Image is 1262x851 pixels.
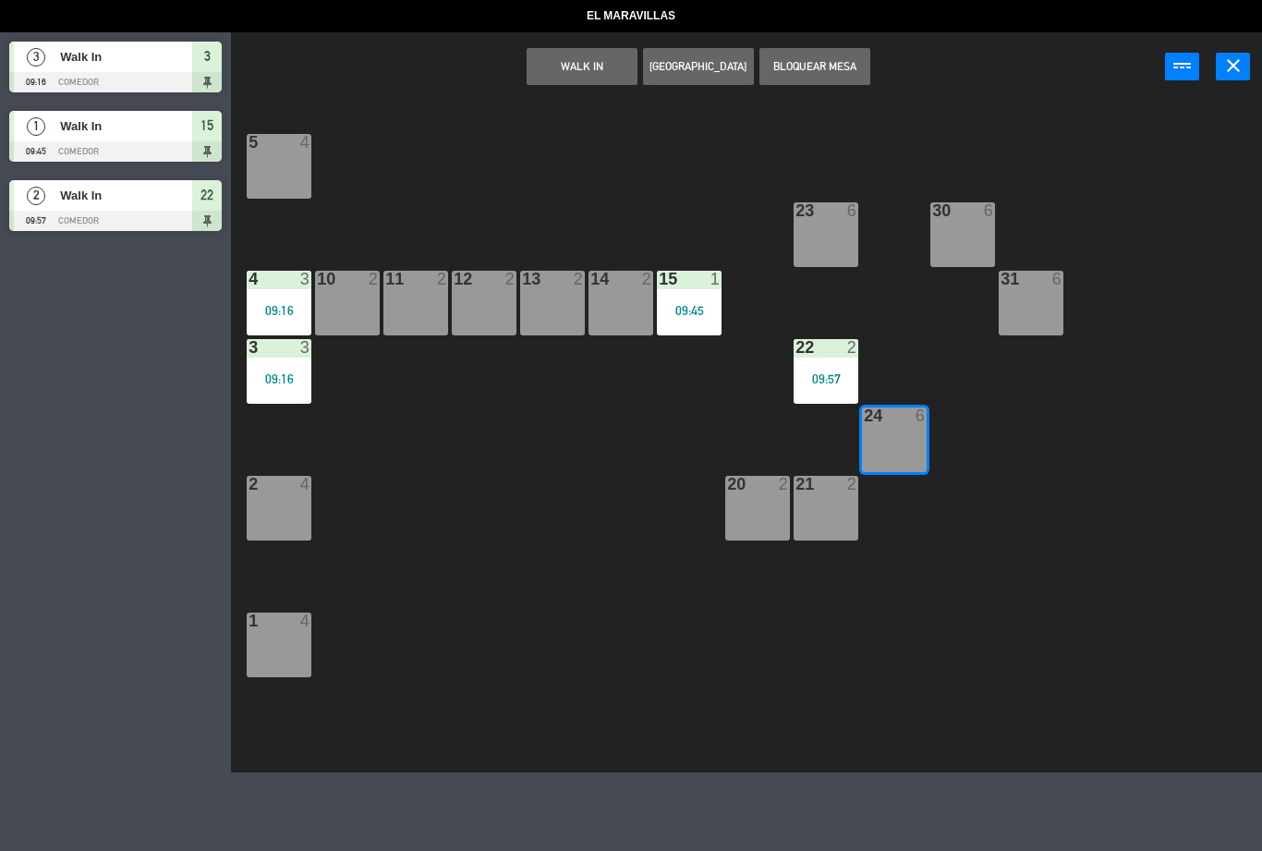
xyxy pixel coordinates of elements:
[249,339,249,356] div: 3
[759,48,870,85] button: Bloquear Mesa
[1165,53,1199,80] button: power_input
[659,271,660,287] div: 15
[642,271,653,287] div: 2
[522,271,523,287] div: 13
[657,304,722,317] div: 09:45
[247,372,311,385] div: 09:16
[795,202,796,219] div: 23
[60,186,192,205] span: Walk In
[300,134,311,151] div: 4
[249,134,249,151] div: 5
[300,271,311,287] div: 3
[60,116,192,136] span: Walk In
[710,271,722,287] div: 1
[1052,271,1063,287] div: 6
[369,271,380,287] div: 2
[60,47,192,67] span: Walk In
[1222,55,1244,77] i: close
[27,117,45,136] span: 1
[527,48,637,85] button: WALK IN
[587,7,675,26] span: El Maravillas
[795,476,796,492] div: 21
[932,202,933,219] div: 30
[204,45,211,67] span: 3
[864,407,865,424] div: 24
[590,271,591,287] div: 14
[385,271,386,287] div: 11
[247,304,311,317] div: 09:16
[779,476,790,492] div: 2
[1001,271,1001,287] div: 31
[200,115,213,137] span: 15
[847,339,858,356] div: 2
[505,271,516,287] div: 2
[300,613,311,629] div: 4
[847,476,858,492] div: 2
[200,184,213,206] span: 22
[249,271,249,287] div: 4
[1216,53,1250,80] button: close
[249,476,249,492] div: 2
[249,613,249,629] div: 1
[317,271,318,287] div: 10
[574,271,585,287] div: 2
[794,372,858,385] div: 09:57
[847,202,858,219] div: 6
[300,339,311,356] div: 3
[1171,55,1194,77] i: power_input
[727,476,728,492] div: 20
[300,476,311,492] div: 4
[27,187,45,205] span: 2
[916,407,927,424] div: 6
[984,202,995,219] div: 6
[27,48,45,67] span: 3
[643,48,754,85] button: [GEOGRAPHIC_DATA]
[437,271,448,287] div: 2
[795,339,796,356] div: 22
